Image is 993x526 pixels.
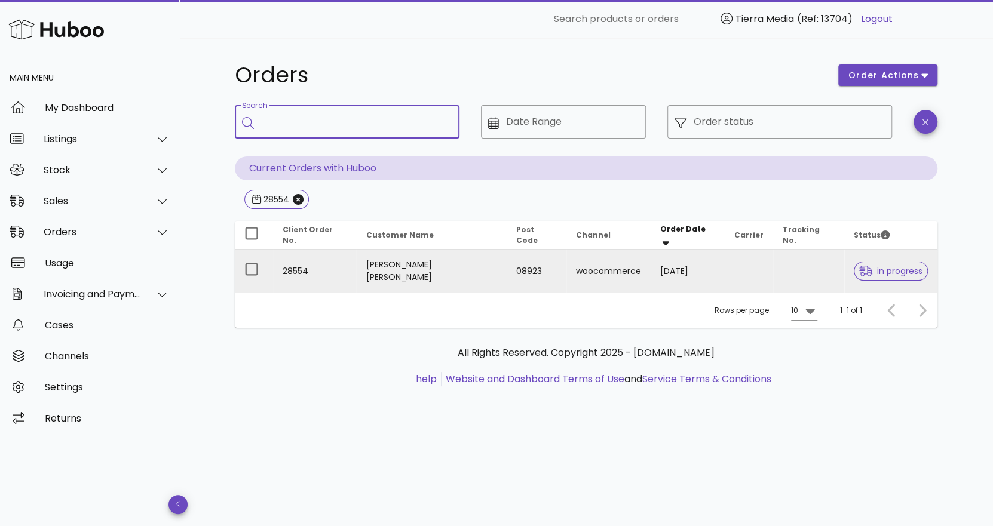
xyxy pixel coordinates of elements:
[773,221,844,250] th: Tracking No.
[293,194,304,205] button: Close
[791,301,817,320] div: 10Rows per page:
[840,305,862,316] div: 1-1 of 1
[356,250,507,293] td: [PERSON_NAME] [PERSON_NAME]
[854,230,890,240] span: Status
[861,12,893,26] a: Logout
[8,17,104,42] img: Huboo Logo
[725,221,773,250] th: Carrier
[566,221,651,250] th: Channel
[235,64,824,86] h1: Orders
[45,102,170,113] div: My Dashboard
[566,250,651,293] td: woocommerce
[660,224,706,234] span: Order Date
[45,257,170,269] div: Usage
[651,250,725,293] td: [DATE]
[44,288,141,300] div: Invoicing and Payments
[45,413,170,424] div: Returns
[844,221,937,250] th: Status
[44,164,141,176] div: Stock
[242,101,267,110] label: Search
[273,221,356,250] th: Client Order No.
[44,195,141,207] div: Sales
[734,230,764,240] span: Carrier
[507,221,566,250] th: Post Code
[356,221,507,250] th: Customer Name
[244,346,928,360] p: All Rights Reserved. Copyright 2025 - [DOMAIN_NAME]
[576,230,611,240] span: Channel
[642,372,771,386] a: Service Terms & Conditions
[651,221,725,250] th: Order Date: Sorted descending. Activate to remove sorting.
[416,372,437,386] a: help
[446,372,624,386] a: Website and Dashboard Terms of Use
[507,250,566,293] td: 08923
[859,267,922,275] span: in progress
[44,226,141,238] div: Orders
[283,224,333,245] span: Client Order No.
[442,372,771,386] li: and
[797,12,853,26] span: (Ref: 13704)
[45,350,170,362] div: Channels
[715,293,817,328] div: Rows per page:
[261,193,289,205] div: 28554
[366,230,433,240] span: Customer Name
[44,133,141,144] div: Listings
[848,69,920,82] span: order actions
[735,12,794,26] span: Tierra Media
[783,224,820,245] span: Tracking No.
[273,250,356,293] td: 28554
[45,319,170,331] div: Cases
[516,224,538,245] span: Post Code
[791,305,798,316] div: 10
[838,64,937,86] button: order actions
[235,156,937,180] p: Current Orders with Huboo
[45,382,170,393] div: Settings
